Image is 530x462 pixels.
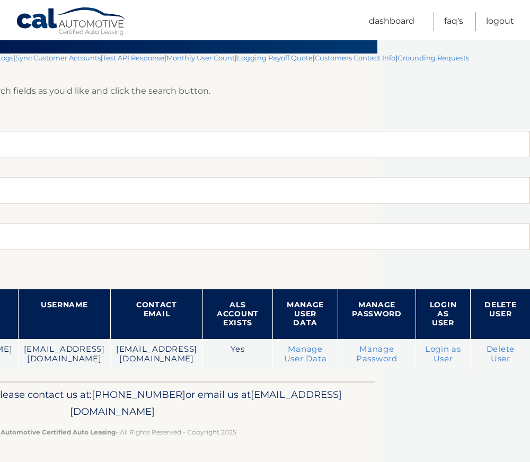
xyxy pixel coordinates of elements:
[18,289,110,339] th: Username
[103,54,164,62] a: Test API Response
[166,54,235,62] a: Monthly User Count
[16,7,127,38] a: Cal Automotive
[237,54,313,62] a: Logging Payoff Quote
[369,12,414,31] a: Dashboard
[425,344,461,363] a: Login as User
[70,388,342,417] span: [EMAIL_ADDRESS][DOMAIN_NAME]
[203,289,273,339] th: ALS Account Exists
[338,289,416,339] th: Manage Password
[486,12,514,31] a: Logout
[487,344,515,363] a: Delete User
[18,339,110,369] td: [EMAIL_ADDRESS][DOMAIN_NAME]
[444,12,463,31] a: FAQ's
[110,339,202,369] td: [EMAIL_ADDRESS][DOMAIN_NAME]
[15,54,101,62] a: Sync Customer Accounts
[397,54,469,62] a: Grounding Requests
[110,289,202,339] th: Contact Email
[416,289,471,339] th: Login as User
[315,54,395,62] a: Customers Contact Info
[284,344,327,363] a: Manage User Data
[356,344,397,363] a: Manage Password
[272,289,338,339] th: Manage User Data
[92,388,185,401] span: [PHONE_NUMBER]
[203,339,273,369] td: Yes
